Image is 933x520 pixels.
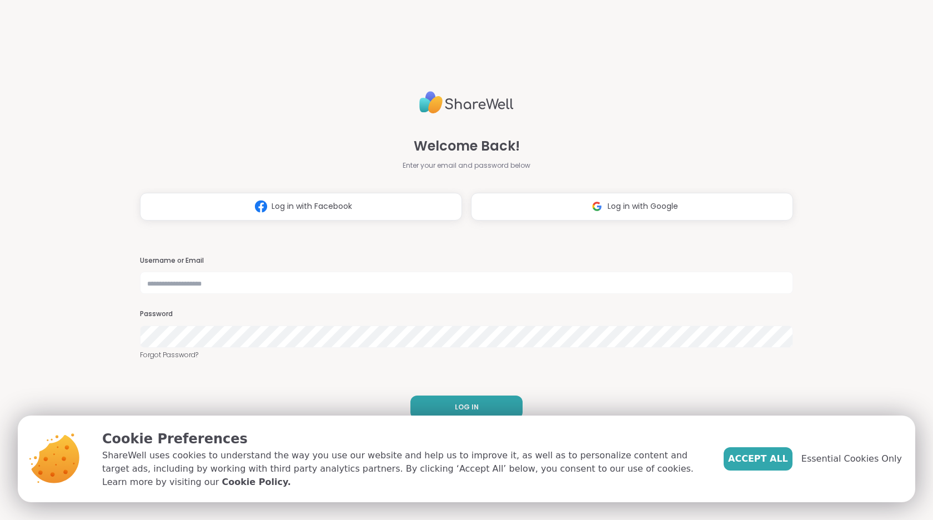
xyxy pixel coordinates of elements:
img: ShareWell Logomark [586,196,608,217]
a: Cookie Policy. [222,476,290,489]
button: Log in with Google [471,193,793,221]
span: Welcome Back! [414,136,520,156]
span: Essential Cookies Only [801,452,902,466]
a: Forgot Password? [140,350,793,360]
span: LOG IN [455,402,479,412]
span: Accept All [728,452,788,466]
img: ShareWell Logo [419,87,514,118]
span: Log in with Google [608,201,678,212]
span: Enter your email and password below [403,161,530,171]
span: Log in with Facebook [272,201,352,212]
button: LOG IN [410,396,523,419]
p: ShareWell uses cookies to understand the way you use our website and help us to improve it, as we... [102,449,706,489]
p: Cookie Preferences [102,429,706,449]
h3: Username or Email [140,256,793,266]
h3: Password [140,309,793,319]
img: ShareWell Logomark [250,196,272,217]
button: Log in with Facebook [140,193,462,221]
button: Accept All [724,447,792,471]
